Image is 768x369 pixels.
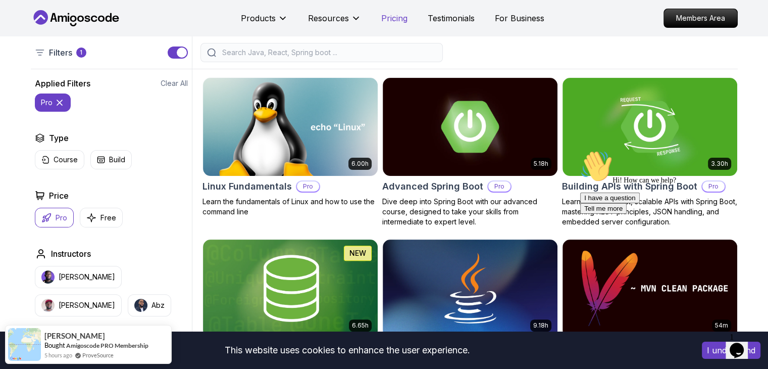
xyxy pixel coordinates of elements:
[66,342,148,349] a: Amigoscode PRO Membership
[381,12,407,24] a: Pricing
[382,77,558,227] a: Advanced Spring Boot card5.18hAdvanced Spring BootProDive deep into Spring Boot with our advanced...
[382,197,558,227] p: Dive deep into Spring Boot with our advanced course, designed to take your skills from intermedia...
[562,197,738,227] p: Learn to build robust, scalable APIs with Spring Boot, mastering REST principles, JSON handling, ...
[49,47,72,59] p: Filters
[8,328,41,361] img: provesource social proof notification image
[41,270,55,284] img: instructor img
[351,160,369,168] p: 6.00h
[562,78,737,176] img: Building APIs with Spring Boot card
[562,240,737,338] img: Maven Essentials card
[100,213,116,223] p: Free
[59,300,115,310] p: [PERSON_NAME]
[109,155,125,165] p: Build
[56,213,67,223] p: Pro
[383,78,557,176] img: Advanced Spring Boot card
[533,321,548,330] p: 9.18h
[202,179,292,194] h2: Linux Fundamentals
[726,329,758,359] iframe: chat widget
[663,9,738,28] a: Members Area
[161,78,188,88] button: Clear All
[35,77,90,89] h2: Applied Filters
[702,342,760,359] button: Accept cookies
[35,150,84,169] button: Course
[44,332,105,340] span: [PERSON_NAME]
[241,12,288,32] button: Products
[4,57,50,68] button: Tell me more
[4,30,100,38] span: Hi! How can we help?
[495,12,544,24] a: For Business
[715,321,728,330] p: 54m
[128,294,171,316] button: instructor imgAbz
[82,351,114,359] a: ProveSource
[151,300,165,310] p: Abz
[8,339,687,361] div: This website uses cookies to enhance the user experience.
[54,155,78,165] p: Course
[664,9,737,27] p: Members Area
[41,299,55,312] img: instructor img
[382,179,483,194] h2: Advanced Spring Boot
[4,47,64,57] button: I have a question
[383,240,557,338] img: Java for Developers card
[35,294,122,316] button: instructor img[PERSON_NAME]
[562,77,738,227] a: Building APIs with Spring Boot card3.30hBuilding APIs with Spring BootProLearn to build robust, s...
[51,248,91,260] h2: Instructors
[203,78,378,176] img: Linux Fundamentals card
[202,77,378,217] a: Linux Fundamentals card6.00hLinux FundamentalsProLearn the fundamentals of Linux and how to use t...
[44,351,72,359] span: 5 hours ago
[49,190,69,202] h2: Price
[352,321,369,330] p: 6.65h
[308,12,361,32] button: Resources
[488,181,510,192] p: Pro
[44,341,65,349] span: Bought
[349,248,366,258] p: NEW
[4,4,186,68] div: 👋Hi! How can we help?I have a questionTell me more
[90,150,132,169] button: Build
[35,94,71,112] button: pro
[297,181,319,192] p: Pro
[35,266,122,288] button: instructor img[PERSON_NAME]
[562,179,697,194] h2: Building APIs with Spring Boot
[80,49,82,57] p: 1
[41,98,53,108] p: pro
[80,208,123,227] button: Free
[35,208,74,227] button: Pro
[49,132,69,144] h2: Type
[203,240,378,338] img: Spring Data JPA card
[241,12,276,24] p: Products
[576,146,758,324] iframe: chat widget
[534,160,548,168] p: 5.18h
[308,12,349,24] p: Resources
[59,272,115,282] p: [PERSON_NAME]
[134,299,147,312] img: instructor img
[4,4,36,36] img: :wave:
[220,48,436,58] input: Search Java, React, Spring boot ...
[428,12,475,24] a: Testimonials
[202,197,378,217] p: Learn the fundamentals of Linux and how to use the command line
